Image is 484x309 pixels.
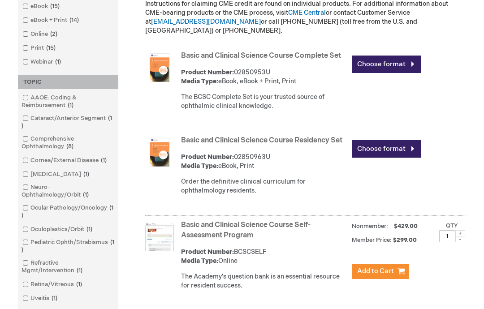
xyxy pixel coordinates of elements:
a: Comprehensive Ophthalmology8 [20,135,116,151]
img: Basic and Clinical Science Course Residency Set [145,138,174,167]
span: Add to Cart [357,267,394,275]
a: Cornea/External Disease1 [20,156,110,165]
span: 1 [49,295,60,302]
strong: Media Type: [181,77,218,85]
span: 2 [48,30,60,38]
span: 15 [44,44,58,51]
a: Pediatric Ophth/Strabismus1 [20,238,116,254]
a: [MEDICAL_DATA]1 [20,170,93,179]
span: 1 [53,58,63,65]
input: Qty [439,230,455,242]
span: 15 [48,3,62,10]
span: $299.00 [393,236,418,244]
a: Refractive Mgmt/Intervention1 [20,259,116,275]
strong: Product Number: [181,69,234,76]
a: Print15 [20,44,59,52]
span: 1 [65,102,76,109]
a: Basic and Clinical Science Course Self-Assessment Program [181,221,311,240]
label: Qty [446,222,458,229]
strong: Nonmember: [352,221,388,232]
strong: Media Type: [181,257,218,265]
a: Online2 [20,30,61,39]
a: eBook15 [20,2,63,11]
span: $429.00 [393,223,419,230]
a: [EMAIL_ADDRESS][DOMAIN_NAME] [151,18,261,26]
div: 02850963U eBook, Print [181,153,347,171]
a: Retina/Vitreous1 [20,280,86,289]
img: Basic and Clinical Science Course Complete Set [145,53,174,82]
div: The Academy's question bank is an essential resource for resident success. [181,272,347,290]
a: Basic and Clinical Science Course Residency Set [181,136,342,145]
a: Basic and Clinical Science Course Complete Set [181,51,341,60]
span: 8 [64,143,76,150]
span: 1 [99,157,109,164]
span: 1 [81,171,91,178]
div: Order the definitive clinical curriculum for ophthalmology residents. [181,177,347,195]
span: 1 [22,204,113,219]
button: Add to Cart [352,264,409,279]
span: 1 [84,226,95,233]
a: Choose format [352,140,421,158]
div: TOPIC [18,75,118,89]
a: Uveitis1 [20,294,61,303]
a: Ocular Pathology/Oncology1 [20,204,116,220]
a: Oculoplastics/Orbit1 [20,225,96,234]
strong: Product Number: [181,248,234,256]
a: eBook + Print14 [20,16,82,25]
span: 1 [74,267,85,274]
a: Choose format [352,56,421,73]
span: 1 [81,191,91,198]
a: Cataract/Anterior Segment1 [20,114,116,130]
strong: Media Type: [181,162,218,170]
span: 1 [74,281,84,288]
img: Basic and Clinical Science Course Self-Assessment Program [145,223,174,251]
a: Webinar1 [20,58,65,66]
div: The BCSC Complete Set is your trusted source of ophthalmic clinical knowledge. [181,93,347,111]
div: 02850953U eBook, eBook + Print, Print [181,68,347,86]
span: 14 [67,17,81,24]
div: BCSCSELF Online [181,248,347,266]
a: AAOE: Coding & Reimbursement1 [20,94,116,110]
span: 1 [22,239,114,253]
span: 1 [22,115,112,129]
strong: Product Number: [181,153,234,161]
a: CME Central [288,9,326,17]
strong: Member Price: [352,236,392,244]
a: Neuro-Ophthalmology/Orbit1 [20,183,116,199]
